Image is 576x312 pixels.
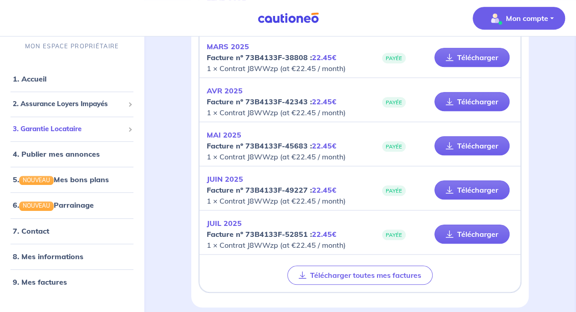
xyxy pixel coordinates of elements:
em: MARS 2025 [207,42,249,51]
a: 8. Mes informations [13,252,83,261]
p: MON ESPACE PROPRIÉTAIRE [25,42,119,51]
strong: Facture nº 73B4133F-42343 : [207,97,336,106]
span: PAYÉE [382,97,406,107]
p: 1 × Contrat J8WWzp (at €22.45 / month) [207,174,360,206]
img: illu_account_valid_menu.svg [488,11,502,26]
a: Télécharger [434,225,510,244]
em: 22.45€ [312,53,336,62]
div: 3. Garantie Locataire [4,120,140,138]
strong: Facture nº 73B4133F-49227 : [207,185,336,194]
span: 2. Assurance Loyers Impayés [13,99,124,110]
a: 9. Mes factures [13,277,67,286]
strong: Facture nº 73B4133F-45683 : [207,141,336,150]
em: JUIN 2025 [207,174,243,184]
a: Télécharger [434,136,510,155]
span: PAYÉE [382,53,406,63]
em: AVR 2025 [207,86,243,95]
em: 22.45€ [312,185,336,194]
span: PAYÉE [382,185,406,196]
div: 2. Assurance Loyers Impayés [4,96,140,113]
strong: Facture nº 73B4133F-52851 : [207,230,336,239]
div: 4. Publier mes annonces [4,145,140,164]
a: Télécharger [434,180,510,199]
a: Télécharger [434,92,510,111]
div: 9. Mes factures [4,273,140,291]
span: PAYÉE [382,230,406,240]
p: 1 × Contrat J8WWzp (at €22.45 / month) [207,129,360,162]
img: Cautioneo [254,12,322,24]
p: 1 × Contrat J8WWzp (at €22.45 / month) [207,218,360,251]
div: 6.NOUVEAUParrainage [4,196,140,215]
a: 4. Publier mes annonces [13,150,100,159]
em: 22.45€ [312,230,336,239]
div: 7. Contact [4,222,140,240]
em: 22.45€ [312,141,336,150]
a: 1. Accueil [13,75,46,84]
strong: Facture nº 73B4133F-38808 : [207,53,336,62]
div: 8. Mes informations [4,247,140,266]
button: Télécharger toutes mes factures [287,266,433,285]
em: 22.45€ [312,97,336,106]
button: illu_account_valid_menu.svgMon compte [473,7,565,30]
a: 5.NOUVEAUMes bons plans [13,175,109,184]
span: PAYÉE [382,141,406,152]
a: 7. Contact [13,226,49,235]
div: 5.NOUVEAUMes bons plans [4,171,140,189]
p: Mon compte [506,13,548,24]
em: JUIL 2025 [207,219,242,228]
a: Télécharger [434,48,510,67]
p: 1 × Contrat J8WWzp (at €22.45 / month) [207,41,360,74]
div: 1. Accueil [4,70,140,88]
a: 6.NOUVEAUParrainage [13,201,94,210]
span: 3. Garantie Locataire [13,124,124,134]
p: 1 × Contrat J8WWzp (at €22.45 / month) [207,85,360,118]
em: MAI 2025 [207,130,241,139]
